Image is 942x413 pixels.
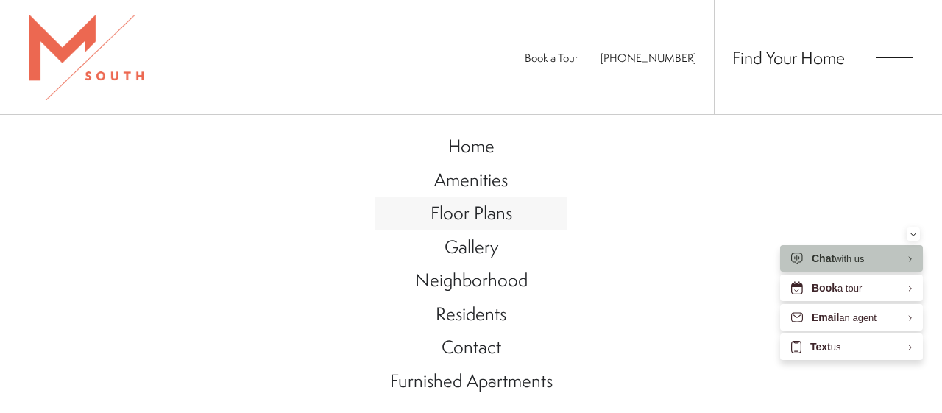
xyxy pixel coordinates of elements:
a: Go to Gallery [375,230,567,264]
a: Call Us at 813-570-8014 [601,50,696,66]
span: [PHONE_NUMBER] [601,50,696,66]
span: Home [448,133,495,158]
a: Go to Residents [375,297,567,331]
a: Go to Neighborhood [375,264,567,297]
a: Go to Contact [375,331,567,364]
a: Go to Home [375,130,567,163]
a: Find Your Home [732,46,845,69]
a: Go to Amenities [375,163,567,197]
a: Go to Furnished Apartments (opens in a new tab) [375,364,567,398]
a: Go to Floor Plans [375,197,567,230]
span: Amenities [434,167,508,192]
span: Gallery [445,234,498,259]
span: Furnished Apartments [390,368,553,393]
a: Book a Tour [525,50,578,66]
span: Floor Plans [431,200,512,225]
span: Neighborhood [415,267,528,292]
span: Contact [442,334,501,359]
button: Open Menu [876,51,913,64]
span: Residents [436,301,506,326]
img: MSouth [29,15,144,100]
